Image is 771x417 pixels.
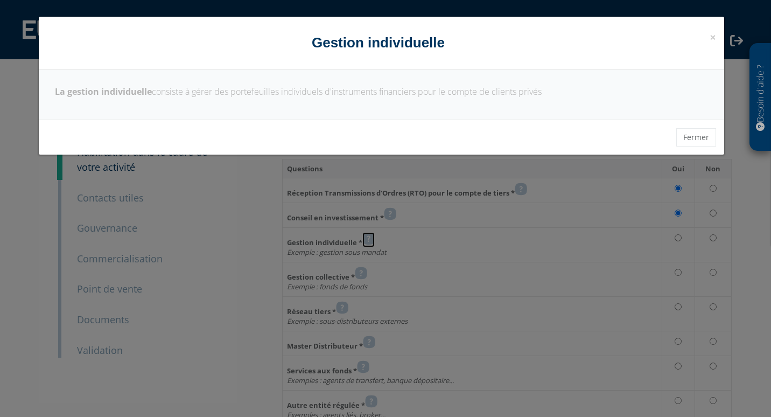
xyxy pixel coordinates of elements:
[710,30,716,45] span: ×
[55,86,542,98] span: consiste à gérer des portefeuilles individuels d'instruments financiers pour le compte de clients...
[55,86,152,98] strong: La gestion individuelle
[47,33,716,53] h4: Gestion individuelle
[676,128,716,147] button: Fermer
[754,49,767,146] p: Besoin d'aide ?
